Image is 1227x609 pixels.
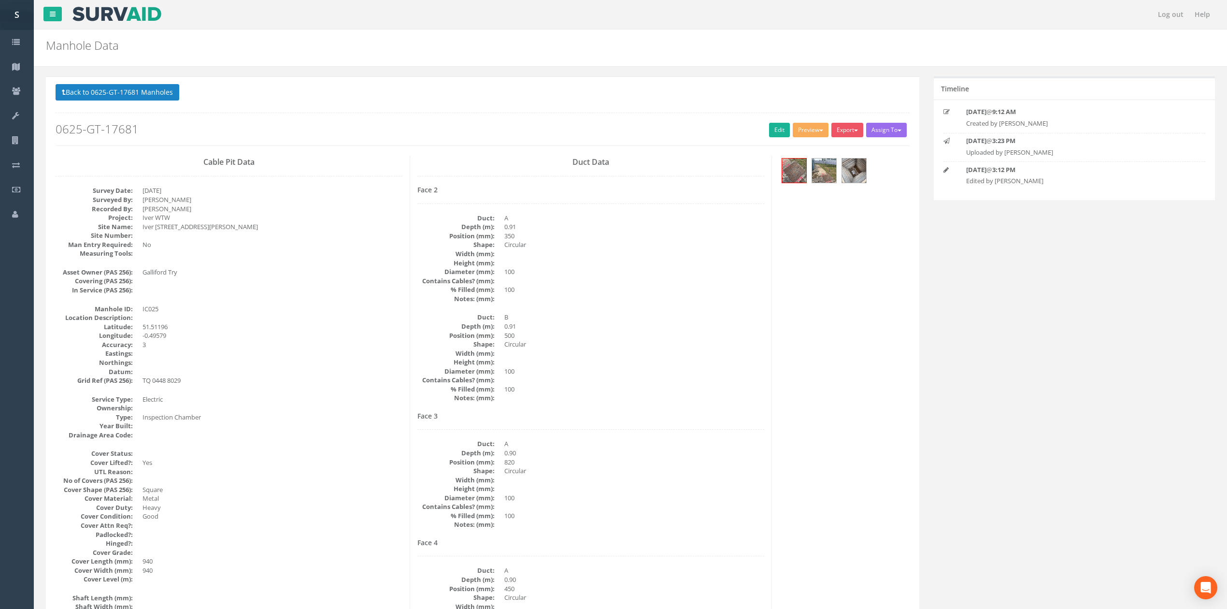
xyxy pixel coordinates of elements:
dd: A [504,566,764,575]
dt: Height (mm): [417,259,495,268]
dd: [PERSON_NAME] [143,195,402,204]
dt: Shape: [417,340,495,349]
dt: Grid Ref (PAS 256): [56,376,133,385]
p: Uploaded by [PERSON_NAME] [966,148,1182,157]
dd: Galliford Try [143,268,402,277]
dt: Measuring Tools: [56,249,133,258]
dt: Recorded By: [56,204,133,214]
dt: Site Name: [56,222,133,232]
img: 4a481b08-367b-c92e-5061-178432846b5d_ff34e73c-5256-04c8-6abb-cdb787319aeb_thumb.jpg [812,159,836,183]
dt: Height (mm): [417,484,495,493]
a: Edit [769,123,790,137]
h4: Face 2 [417,186,764,193]
dt: Cover Lifted?: [56,458,133,467]
p: Edited by [PERSON_NAME] [966,176,1182,186]
h2: Manhole Data [46,39,1018,52]
dt: Shape: [417,593,495,602]
dt: In Service (PAS 256): [56,286,133,295]
button: Preview [793,123,828,137]
dd: Inspection Chamber [143,413,402,422]
dt: UTL Reason: [56,467,133,477]
dt: Duct: [417,313,495,322]
dd: -0.49579 [143,331,402,340]
dt: Asset Owner (PAS 256): [56,268,133,277]
dt: Eastings: [56,349,133,358]
dt: Depth (m): [417,222,495,232]
dd: Electric [143,395,402,404]
dd: 820 [504,458,764,467]
dt: Site Number: [56,231,133,240]
dt: Cover Material: [56,494,133,503]
dt: Width (mm): [417,349,495,358]
dt: Cover Level (m): [56,575,133,584]
dt: Datum: [56,367,133,377]
dt: Manhole ID: [56,304,133,314]
dt: Contains Cables? (mm): [417,502,495,511]
h4: Face 3 [417,412,764,420]
dd: Circular [504,593,764,602]
dt: Hinged?: [56,539,133,548]
dt: Location Description: [56,313,133,322]
dt: Contains Cables? (mm): [417,376,495,385]
dd: A [504,214,764,223]
dt: Diameter (mm): [417,493,495,503]
dd: [PERSON_NAME] [143,204,402,214]
dd: A [504,439,764,449]
dt: Padlocked?: [56,530,133,539]
dd: 0.90 [504,575,764,584]
h2: 0625-GT-17681 [56,123,910,135]
dd: Square [143,485,402,494]
dt: Depth (m): [417,575,495,584]
dd: 940 [143,566,402,575]
dt: Ownership: [56,404,133,413]
p: @ [966,107,1182,116]
dt: Survey Date: [56,186,133,195]
h4: Face 4 [417,539,764,546]
dd: 940 [143,557,402,566]
dt: Duct: [417,439,495,449]
dt: Type: [56,413,133,422]
dd: Circular [504,240,764,249]
dt: Latitude: [56,322,133,332]
div: Open Intercom Messenger [1194,576,1217,599]
dt: Position (mm): [417,331,495,340]
dt: Duct: [417,214,495,223]
dt: Notes: (mm): [417,294,495,304]
dt: Northings: [56,358,133,367]
dd: 51.51196 [143,322,402,332]
img: 4a481b08-367b-c92e-5061-178432846b5d_369e877d-73d3-3787-86ce-323f0cc8a129_thumb.jpg [782,159,806,183]
dd: 100 [504,385,764,394]
strong: [DATE] [966,165,986,174]
dd: Good [143,512,402,521]
dd: 0.90 [504,449,764,458]
dt: Position (mm): [417,584,495,594]
dt: Service Type: [56,395,133,404]
dt: Cover Length (mm): [56,557,133,566]
dt: No of Covers (PAS 256): [56,476,133,485]
dd: 0.91 [504,222,764,232]
p: Created by [PERSON_NAME] [966,119,1182,128]
dd: 100 [504,285,764,294]
dd: 500 [504,331,764,340]
dd: 100 [504,367,764,376]
strong: 9:12 AM [992,107,1016,116]
h3: Duct Data [417,158,764,167]
dd: Circular [504,466,764,476]
dt: Cover Status: [56,449,133,458]
dd: Heavy [143,503,402,512]
dt: Notes: (mm): [417,393,495,403]
p: @ [966,136,1182,145]
dt: Cover Shape (PAS 256): [56,485,133,494]
dt: Man Entry Required: [56,240,133,249]
dd: Metal [143,494,402,503]
dt: Shape: [417,466,495,476]
dt: Duct: [417,566,495,575]
dt: Drainage Area Code: [56,431,133,440]
dd: 350 [504,232,764,241]
strong: [DATE] [966,136,986,145]
button: Back to 0625-GT-17681 Manholes [56,84,179,101]
dd: 100 [504,493,764,503]
img: 4a481b08-367b-c92e-5061-178432846b5d_0c1abe7c-34c3-5390-c8ad-0930f137c2b3_thumb.jpg [842,159,866,183]
dt: Cover Grade: [56,548,133,557]
dt: % Filled (mm): [417,385,495,394]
